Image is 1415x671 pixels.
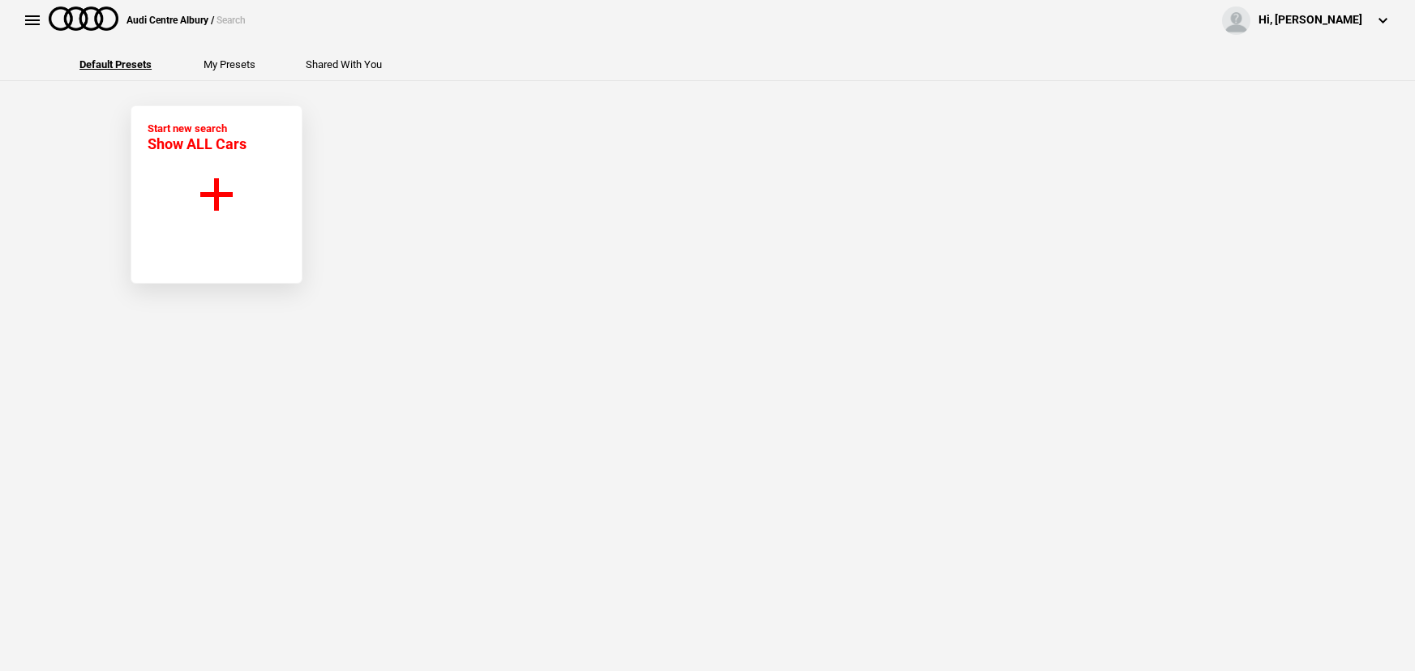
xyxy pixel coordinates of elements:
span: Show ALL Cars [148,135,247,152]
span: Search [217,15,246,26]
img: audi.png [49,6,118,31]
button: Default Presets [79,59,152,70]
div: Hi, [PERSON_NAME] [1258,12,1362,28]
div: Start new search [148,122,247,152]
button: Start new search Show ALL Cars [131,105,302,284]
button: Shared With You [306,59,382,70]
div: Audi Centre Albury / [126,13,246,28]
button: My Presets [204,59,255,70]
